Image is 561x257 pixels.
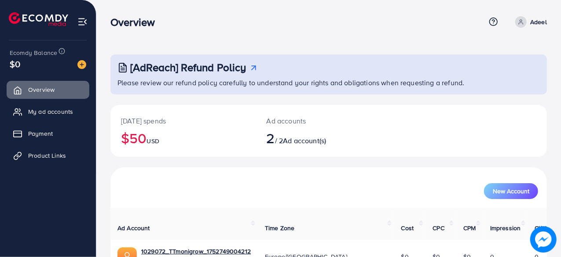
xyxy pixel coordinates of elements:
span: Overview [28,85,55,94]
img: logo [9,12,68,26]
a: Product Links [7,147,89,164]
span: My ad accounts [28,107,73,116]
a: Adeel [512,16,547,28]
h3: [AdReach] Refund Policy [130,61,246,74]
button: New Account [484,183,538,199]
img: image [77,60,86,69]
p: Adeel [530,17,547,27]
img: image [530,226,557,253]
span: Product Links [28,151,66,160]
span: Ad account(s) [283,136,326,145]
span: CPC [433,224,444,232]
span: Ecomdy Balance [10,48,57,57]
img: menu [77,17,88,27]
span: 2 [267,128,275,148]
a: 1029072_TTmonigrow_1752749004212 [141,247,251,256]
h2: $50 [121,130,246,146]
p: [DATE] spends [121,116,246,126]
p: Please review our refund policy carefully to understand your rights and obligations when requesti... [117,77,542,88]
span: Clicks [535,224,552,232]
a: Overview [7,81,89,98]
span: Cost [401,224,414,232]
h3: Overview [110,16,162,29]
p: Ad accounts [267,116,355,126]
span: New Account [493,188,529,194]
a: My ad accounts [7,103,89,120]
span: CPM [463,224,476,232]
span: Time Zone [265,224,294,232]
span: Ad Account [117,224,150,232]
span: Payment [28,129,53,138]
h2: / 2 [267,130,355,146]
span: USD [147,137,159,145]
span: Impression [490,224,521,232]
a: Payment [7,125,89,142]
span: $0 [10,58,20,70]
